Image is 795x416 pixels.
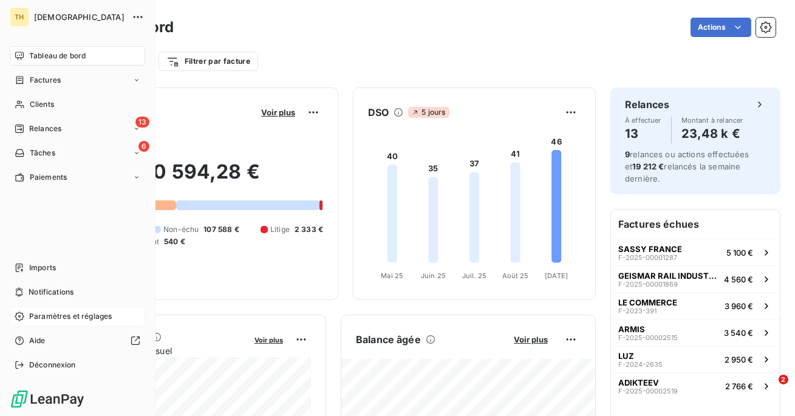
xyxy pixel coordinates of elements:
span: 2 766 € [725,381,753,391]
span: 13 [135,117,149,128]
img: Logo LeanPay [10,389,85,409]
span: Déconnexion [29,360,76,370]
span: Non-échu [163,224,199,235]
span: 4 560 € [724,274,753,284]
span: F-2025-00001869 [618,281,678,288]
button: LE COMMERCEF-2023-3913 960 € [611,292,780,319]
h4: 23,48 k € [681,124,743,143]
tspan: Mai 25 [381,271,403,280]
span: 2 333 € [295,224,323,235]
button: Voir plus [251,334,287,345]
span: F-2024-2635 [618,361,663,368]
tspan: Août 25 [502,271,529,280]
span: 5 100 € [726,248,753,257]
a: Aide [10,331,145,350]
h6: Factures échues [611,210,780,239]
span: 2 950 € [725,355,753,364]
h4: 13 [625,124,661,143]
span: 107 588 € [203,224,239,235]
button: GEISMAR RAIL INDUSTRY TECHNOLOGIES & SERVICESF-2025-000018694 560 € [611,265,780,292]
button: Actions [691,18,751,37]
span: Voir plus [261,107,295,117]
h6: DSO [368,105,389,120]
span: 6 [138,141,149,152]
span: ARMIS [618,324,645,334]
h6: Relances [625,97,669,112]
span: ADIKTEEV [618,378,659,387]
span: F-2025-00002519 [618,387,678,395]
span: Imports [29,262,56,273]
span: [DEMOGRAPHIC_DATA] [34,12,125,22]
span: Notifications [29,287,73,298]
span: relances ou actions effectuées et relancés la semaine dernière. [625,149,749,183]
span: Paiements [30,172,67,183]
span: Paramètres et réglages [29,311,112,322]
span: Voir plus [514,335,548,344]
span: 3 540 € [724,328,753,338]
tspan: Juil. 25 [462,271,486,280]
span: 3 960 € [725,301,753,311]
span: Montant à relancer [681,117,743,124]
button: LUZF-2024-26352 950 € [611,346,780,372]
span: SASSY FRANCE [618,244,682,254]
span: 2 [779,375,788,384]
span: GEISMAR RAIL INDUSTRY TECHNOLOGIES & SERVICES [618,271,719,281]
span: Voir plus [254,336,283,344]
h6: Balance âgée [356,332,421,347]
span: F-2025-00002515 [618,334,678,341]
iframe: Intercom live chat [754,375,783,404]
span: LUZ [618,351,634,361]
span: Relances [29,123,61,134]
span: À effectuer [625,117,661,124]
tspan: Juin 25 [421,271,446,280]
div: TH [10,7,29,27]
span: 5 jours [408,107,449,118]
span: Chiffre d'affaires mensuel [69,344,246,357]
h2: 190 594,28 € [69,160,323,196]
button: Voir plus [510,334,551,345]
span: 9 [625,149,630,159]
button: ADIKTEEVF-2025-000025192 766 € [611,372,780,399]
span: Tâches [30,148,55,159]
span: Aide [29,335,46,346]
span: 540 € [164,236,185,247]
button: ARMISF-2025-000025153 540 € [611,319,780,346]
button: Filtrer par facture [159,52,258,71]
button: Voir plus [258,107,299,118]
span: 19 212 € [632,162,664,171]
span: F-2023-391 [618,307,657,315]
tspan: [DATE] [545,271,568,280]
span: Clients [30,99,54,110]
button: SASSY FRANCEF-2025-000012875 100 € [611,239,780,265]
span: F-2025-00001287 [618,254,677,261]
span: Factures [30,75,61,86]
span: Tableau de bord [29,50,86,61]
span: Litige [270,224,290,235]
span: LE COMMERCE [618,298,677,307]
